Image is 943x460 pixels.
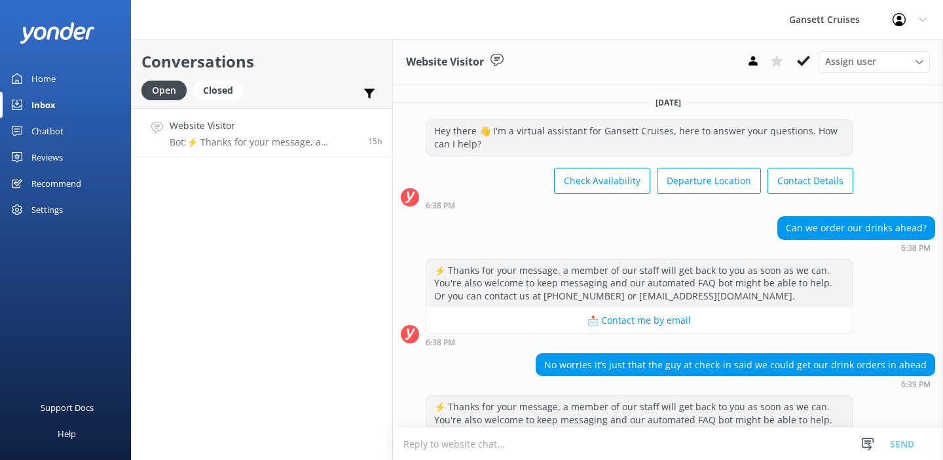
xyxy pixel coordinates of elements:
[368,136,382,147] span: Aug 28 2025 06:39pm (UTC -04:00) America/New_York
[31,197,63,223] div: Settings
[31,144,63,170] div: Reviews
[141,81,187,100] div: Open
[141,83,193,97] a: Open
[426,337,853,347] div: Aug 28 2025 06:38pm (UTC -04:00) America/New_York
[426,339,455,347] strong: 6:38 PM
[193,81,243,100] div: Closed
[31,66,56,92] div: Home
[426,201,853,210] div: Aug 28 2025 06:38pm (UTC -04:00) America/New_York
[767,168,853,194] button: Contact Details
[193,83,250,97] a: Closed
[657,168,761,194] button: Departure Location
[825,54,876,69] span: Assign user
[426,202,455,210] strong: 6:38 PM
[554,168,650,194] button: Check Availability
[141,49,382,74] h2: Conversations
[406,54,484,71] h3: Website Visitor
[901,381,931,389] strong: 6:39 PM
[648,97,689,108] span: [DATE]
[20,22,95,44] img: yonder-white-logo.png
[778,217,934,239] div: Can we order our drinks ahead?
[170,136,358,148] p: Bot: ⚡ Thanks for your message, a member of our staff will get back to you as soon as we can. You...
[31,170,81,197] div: Recommend
[132,108,392,157] a: Website VisitorBot:⚡ Thanks for your message, a member of our staff will get back to you as soon ...
[777,243,935,252] div: Aug 28 2025 06:38pm (UTC -04:00) America/New_York
[41,394,94,421] div: Support Docs
[426,307,853,334] button: 📩 Contact me by email
[536,354,934,376] div: No worries it’s just that the guy at check-in said we could get our drink orders in ahead
[31,118,64,144] div: Chatbot
[901,244,931,252] strong: 6:38 PM
[426,259,853,307] div: ⚡ Thanks for your message, a member of our staff will get back to you as soon as we can. You're a...
[426,120,853,155] div: Hey there 👋 I'm a virtual assistant for Gansett Cruises, here to answer your questions. How can I...
[536,379,935,389] div: Aug 28 2025 06:39pm (UTC -04:00) America/New_York
[170,119,358,133] h4: Website Visitor
[426,396,853,444] div: ⚡ Thanks for your message, a member of our staff will get back to you as soon as we can. You're a...
[58,421,76,447] div: Help
[819,51,930,72] div: Assign User
[31,92,56,118] div: Inbox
